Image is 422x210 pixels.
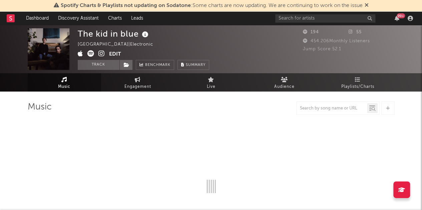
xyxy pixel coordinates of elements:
[78,28,150,39] div: The kid in blue
[365,3,369,8] span: Dismiss
[53,12,103,25] a: Discovery Assistant
[109,50,121,59] button: Edit
[275,14,375,23] input: Search for artists
[397,13,405,18] div: 99 +
[349,30,362,34] span: 55
[78,41,161,49] div: [GEOGRAPHIC_DATA] | Electronic
[303,30,319,34] span: 194
[61,3,191,8] span: Spotify Charts & Playlists not updating on Sodatone
[126,12,148,25] a: Leads
[136,60,174,70] a: Benchmark
[58,83,70,91] span: Music
[341,83,374,91] span: Playlists/Charts
[101,73,174,92] a: Engagement
[174,73,248,92] a: Live
[297,106,367,111] input: Search by song name or URL
[103,12,126,25] a: Charts
[177,60,209,70] button: Summary
[78,60,119,70] button: Track
[274,83,295,91] span: Audience
[207,83,216,91] span: Live
[321,73,395,92] a: Playlists/Charts
[395,16,399,21] button: 99+
[248,73,321,92] a: Audience
[186,63,205,67] span: Summary
[303,39,370,43] span: 454.206 Monthly Listeners
[61,3,363,8] span: : Some charts are now updating. We are continuing to work on the issue
[145,61,170,69] span: Benchmark
[124,83,151,91] span: Engagement
[21,12,53,25] a: Dashboard
[303,47,341,51] span: Jump Score: 52.1
[28,73,101,92] a: Music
